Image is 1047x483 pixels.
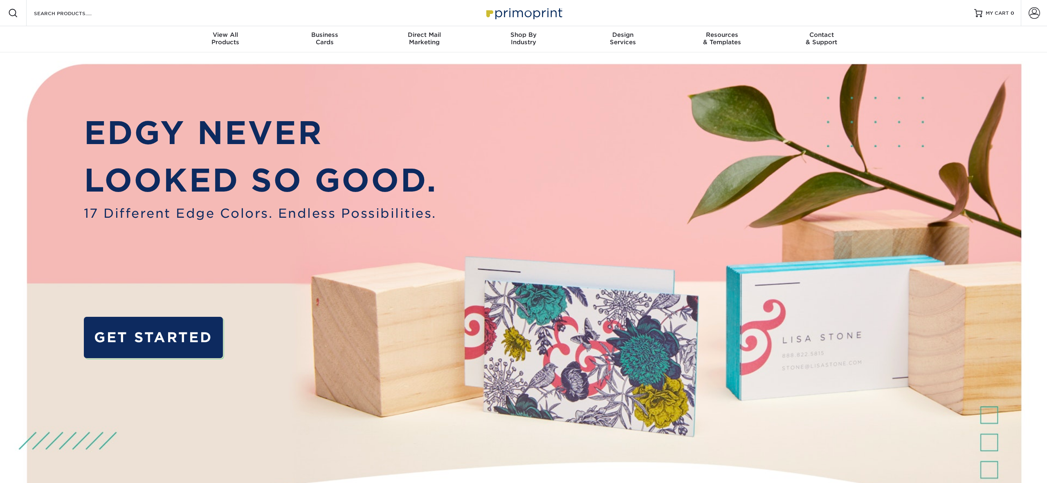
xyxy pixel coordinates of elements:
[84,317,223,358] a: GET STARTED
[275,26,375,52] a: BusinessCards
[672,26,772,52] a: Resources& Templates
[573,31,672,46] div: Services
[176,31,275,46] div: Products
[33,8,113,18] input: SEARCH PRODUCTS.....
[375,31,474,46] div: Marketing
[474,31,573,46] div: Industry
[375,26,474,52] a: Direct MailMarketing
[176,26,275,52] a: View AllProducts
[275,31,375,46] div: Cards
[84,109,437,156] p: EDGY NEVER
[1011,10,1014,16] span: 0
[176,31,275,38] span: View All
[772,31,871,46] div: & Support
[84,157,437,204] p: LOOKED SO GOOD.
[573,31,672,38] span: Design
[573,26,672,52] a: DesignServices
[483,4,564,22] img: Primoprint
[772,26,871,52] a: Contact& Support
[772,31,871,38] span: Contact
[275,31,375,38] span: Business
[474,31,573,38] span: Shop By
[672,31,772,46] div: & Templates
[474,26,573,52] a: Shop ByIndustry
[986,10,1009,17] span: MY CART
[375,31,474,38] span: Direct Mail
[672,31,772,38] span: Resources
[84,204,437,223] span: 17 Different Edge Colors. Endless Possibilities.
